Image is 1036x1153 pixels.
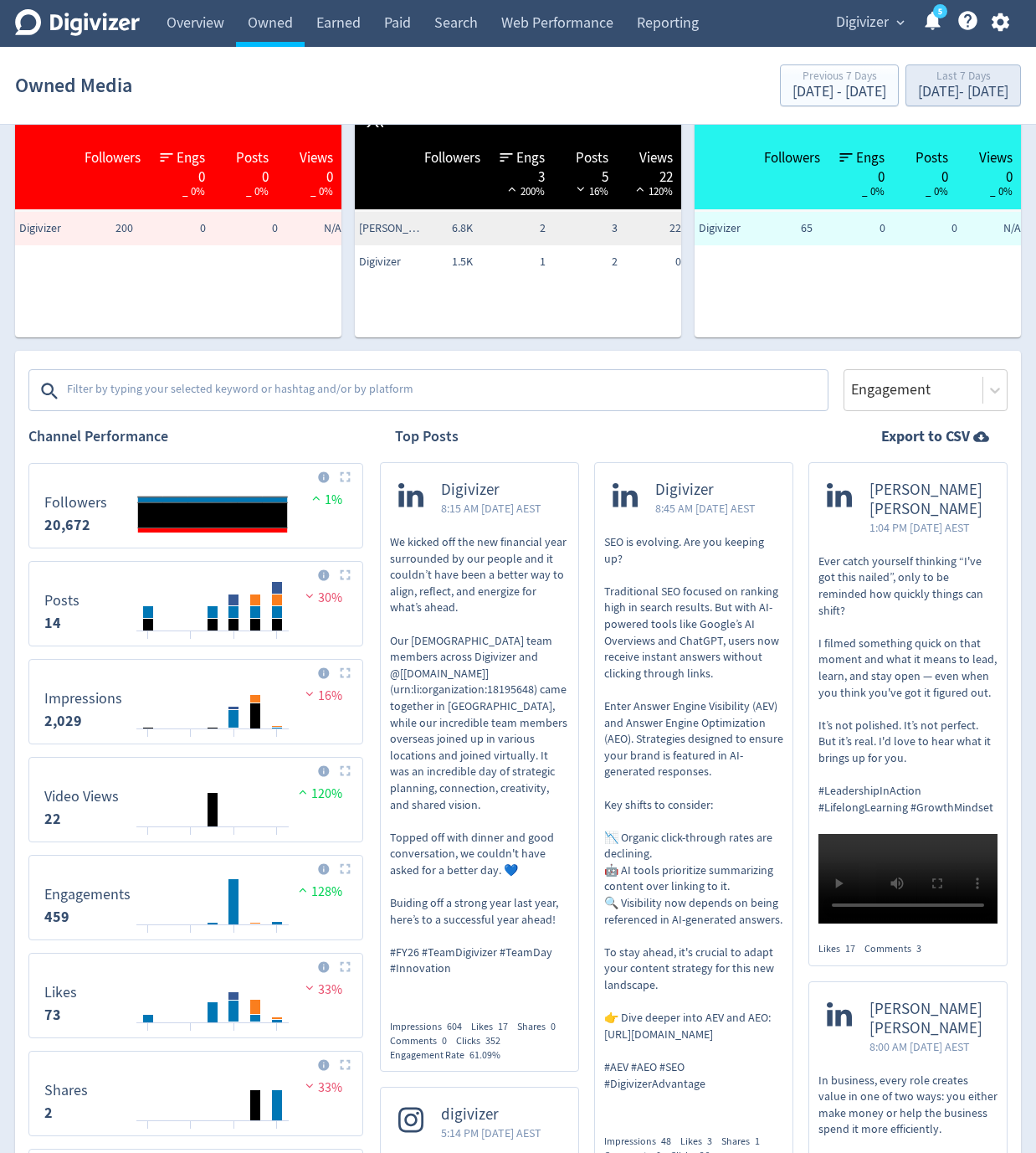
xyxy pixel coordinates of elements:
span: 0 [442,1034,447,1047]
table: customized table [15,95,341,337]
svg: Shares 2 [36,1058,356,1129]
svg: Impressions 2,029 [36,667,356,737]
div: Clicks [456,1034,510,1048]
span: _ 0% [926,184,948,198]
button: Digivizer [830,9,909,36]
dt: Video Views [44,787,119,806]
img: positive-performance-white.svg [504,183,521,195]
img: positive-performance.svg [295,785,311,798]
div: 0 [901,167,949,181]
span: Followers [85,148,141,168]
td: 0 [622,245,694,279]
span: Views [979,148,1013,168]
span: 16% [301,687,342,704]
text: 10/08 [181,1029,202,1041]
text: 10/08 [181,735,202,747]
span: Digivizer [655,481,756,500]
span: 17 [498,1020,508,1033]
span: expand_more [893,15,908,30]
div: Previous 7 Days [792,70,886,85]
text: 12/08 [224,931,245,943]
img: negative-performance-white.svg [572,183,589,195]
dt: Impressions [44,689,122,708]
td: 2 [477,212,549,245]
span: 8:00 AM [DATE] AEST [869,1038,989,1055]
img: Placeholder [340,765,351,776]
svg: Likes 73 [36,960,356,1031]
span: Posts [915,148,948,168]
img: Placeholder [340,863,351,874]
span: digivizer [441,1105,541,1125]
button: Last 7 Days[DATE]- [DATE] [905,64,1021,106]
span: Engs [856,148,885,168]
span: Posts [576,148,608,168]
img: Placeholder [340,667,351,678]
text: 12/08 [224,1029,245,1041]
a: Digivizer8:45 AM [DATE] AESTSEO is evolving. Are you keeping up? Traditional SEO focused on ranki... [595,463,792,1121]
text: 08/08 [138,1029,159,1041]
span: Digivizer [441,481,541,500]
img: Placeholder [340,961,351,972]
div: Impressions [390,1020,471,1034]
td: 200 [65,212,137,245]
text: 14/08 [267,833,288,845]
span: Posts [236,148,269,168]
text: 10/08 [181,637,202,649]
div: Last 7 Days [918,70,1008,85]
a: [PERSON_NAME] [PERSON_NAME]1:04 PM [DATE] AESTEver catch yourself thinking “I've got this nailed”... [809,463,1007,929]
img: Placeholder [340,569,351,580]
text: 08/08 [138,1127,159,1139]
dt: Engagements [44,885,131,904]
text: 14/08 [267,637,288,649]
div: Likes [680,1135,721,1149]
td: 65 [745,212,817,245]
span: 200% [504,184,545,198]
td: 0 [890,212,962,245]
dt: Shares [44,1081,88,1100]
table: customized table [355,95,681,337]
text: 12/08 [224,637,245,649]
text: 5 [938,6,942,18]
span: Digivizer [699,220,766,237]
div: [DATE] - [DATE] [792,85,886,100]
img: negative-performance.svg [301,981,318,994]
div: 0 [285,167,333,181]
div: Engagement Rate [390,1048,510,1063]
div: Likes [471,1020,517,1034]
span: 16% [572,184,608,198]
span: [PERSON_NAME] [PERSON_NAME] [869,1000,989,1038]
strong: 22 [44,809,61,829]
span: 3 [916,942,921,955]
text: 08/08 [138,833,159,845]
span: 17 [845,942,855,955]
svg: Posts 14 [36,569,356,639]
td: 2 [550,245,622,279]
button: Previous 7 Days[DATE] - [DATE] [780,64,899,106]
text: 14/08 [267,1127,288,1139]
span: 1 [755,1135,760,1148]
td: 3 [550,212,622,245]
a: Digivizer8:15 AM [DATE] AESTWe kicked off the new financial year surrounded by our people and it ... [381,463,578,1006]
span: 1% [308,492,342,508]
span: 30% [301,589,342,606]
span: 33% [301,1079,342,1096]
img: negative-performance.svg [301,1079,318,1092]
td: 1.5K [405,245,477,279]
span: 1:04 PM [DATE] AEST [869,519,989,536]
text: 14/08 [267,1029,288,1041]
span: 61.09% [469,1048,500,1062]
td: 1 [477,245,549,279]
span: _ 0% [310,184,333,198]
text: 10/08 [181,833,202,845]
span: 33% [301,981,342,998]
svg: Engagements 459 [36,862,356,933]
div: Impressions [604,1135,680,1149]
span: 8:45 AM [DATE] AEST [655,500,756,517]
img: negative-performance.svg [301,589,318,602]
h2: Top Posts [395,426,459,447]
table: customized table [695,95,1021,337]
span: [PERSON_NAME] [PERSON_NAME] [869,481,989,519]
text: 10/08 [181,931,202,943]
p: Ever catch yourself thinking “I've got this nailed”, only to be reminded how quickly things can s... [818,553,998,816]
span: Followers [764,148,820,168]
